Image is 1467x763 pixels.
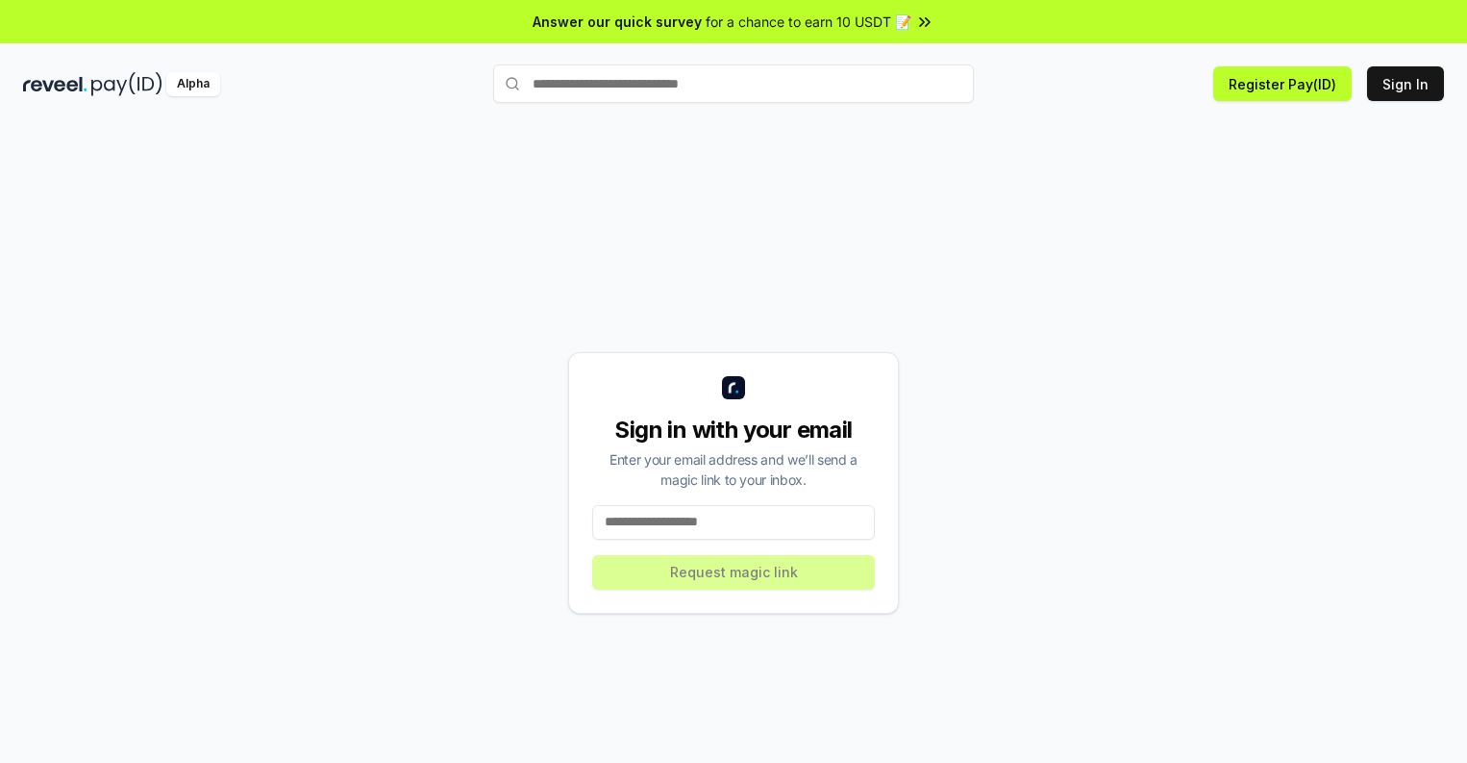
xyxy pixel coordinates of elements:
div: Alpha [166,72,220,96]
img: pay_id [91,72,162,96]
span: Answer our quick survey [533,12,702,32]
img: logo_small [722,376,745,399]
span: for a chance to earn 10 USDT 📝 [706,12,911,32]
div: Enter your email address and we’ll send a magic link to your inbox. [592,449,875,490]
button: Sign In [1367,66,1444,101]
img: reveel_dark [23,72,87,96]
div: Sign in with your email [592,415,875,445]
button: Register Pay(ID) [1213,66,1352,101]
